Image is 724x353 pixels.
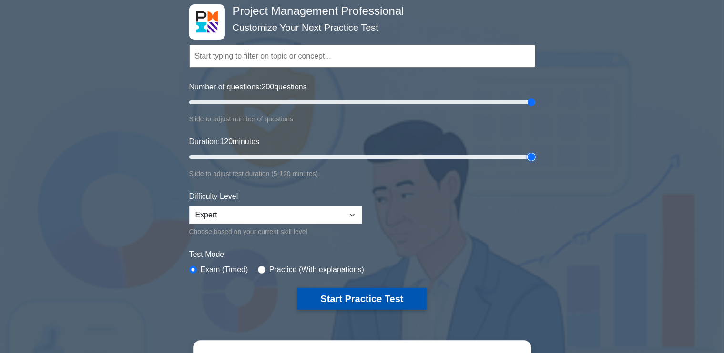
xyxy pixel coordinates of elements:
[229,4,489,18] h4: Project Management Professional
[189,113,535,125] div: Slide to adjust number of questions
[189,45,535,68] input: Start typing to filter on topic or concept...
[189,191,238,202] label: Difficulty Level
[189,136,260,147] label: Duration: minutes
[297,288,426,310] button: Start Practice Test
[262,83,275,91] span: 200
[201,264,248,275] label: Exam (Timed)
[269,264,364,275] label: Practice (With explanations)
[189,81,307,93] label: Number of questions: questions
[220,137,233,146] span: 120
[189,226,362,237] div: Choose based on your current skill level
[189,168,535,179] div: Slide to adjust test duration (5-120 minutes)
[189,249,535,260] label: Test Mode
